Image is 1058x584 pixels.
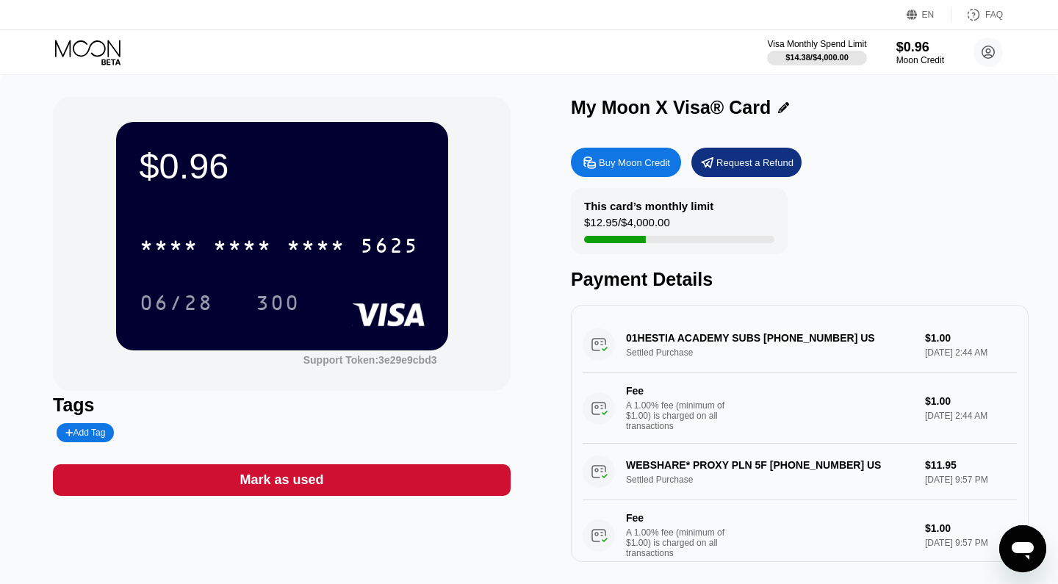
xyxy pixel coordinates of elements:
div: $1.00 [925,522,1017,534]
div: Visa Monthly Spend Limit$14.38/$4,000.00 [767,39,866,65]
div: $1.00 [925,395,1017,407]
div: EN [907,7,951,22]
div: FeeA 1.00% fee (minimum of $1.00) is charged on all transactions$1.00[DATE] 9:57 PM [583,500,1017,571]
div: [DATE] 9:57 PM [925,538,1017,548]
div: 5625 [360,236,419,259]
div: $0.96Moon Credit [896,40,944,65]
div: Mark as used [240,472,323,489]
div: My Moon X Visa® Card [571,97,771,118]
div: Request a Refund [691,148,802,177]
div: $0.96 [896,40,944,55]
div: 06/28 [129,284,224,321]
div: Buy Moon Credit [571,148,681,177]
div: $12.95 / $4,000.00 [584,216,670,236]
div: [DATE] 2:44 AM [925,411,1017,421]
div: Tags [53,394,511,416]
div: Fee [626,385,729,397]
div: Visa Monthly Spend Limit [767,39,866,49]
div: FeeA 1.00% fee (minimum of $1.00) is charged on all transactions$1.00[DATE] 2:44 AM [583,373,1017,444]
div: Add Tag [57,423,114,442]
div: Support Token:3e29e9cbd3 [303,354,437,366]
div: $0.96 [140,145,425,187]
div: Fee [626,512,729,524]
div: Mark as used [53,464,511,496]
div: FAQ [951,7,1003,22]
div: $14.38 / $4,000.00 [785,53,849,62]
div: FAQ [985,10,1003,20]
div: A 1.00% fee (minimum of $1.00) is charged on all transactions [626,400,736,431]
div: Add Tag [65,428,105,438]
div: 300 [245,284,311,321]
div: EN [922,10,935,20]
div: Payment Details [571,269,1029,290]
div: This card’s monthly limit [584,200,713,212]
div: A 1.00% fee (minimum of $1.00) is charged on all transactions [626,527,736,558]
div: Moon Credit [896,55,944,65]
div: Support Token: 3e29e9cbd3 [303,354,437,366]
div: 06/28 [140,293,213,317]
iframe: Button to launch messaging window [999,525,1046,572]
div: 300 [256,293,300,317]
div: Buy Moon Credit [599,156,670,169]
div: Request a Refund [716,156,794,169]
